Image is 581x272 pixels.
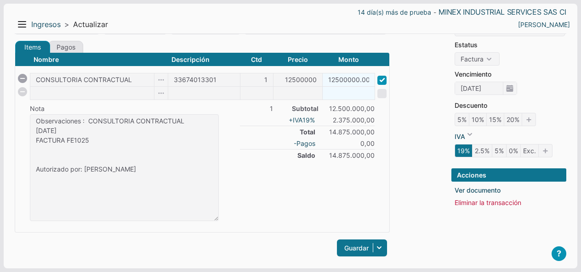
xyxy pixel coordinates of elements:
th: Monto [322,53,375,66]
th: Ctd [240,53,273,66]
td: 12.500.000,00 [322,100,375,114]
th: Descripción [168,53,240,66]
input: dd/mm/yyyy [455,82,503,94]
li: Descuento [455,100,566,110]
a: Ingresos [31,20,61,29]
span: > [64,20,69,29]
a: 14 día(s) más de prueba [358,7,431,17]
i: + [289,116,293,124]
a: Guardar [337,239,387,256]
td: Nota [30,100,168,114]
a: Ver documento [455,185,501,195]
i: 19% [455,144,473,157]
i: Exc. [520,144,539,157]
th: Subtotal [273,100,322,114]
span: 0,00 [320,139,375,148]
a: Items [15,41,50,53]
i: 15% [486,113,504,126]
a: ALEJANDRA RAMIREZ RAMIREZ [518,20,570,29]
th: Nombre [30,53,168,66]
i: 5% [492,144,507,157]
i: 5% [455,113,469,126]
span: - [433,10,436,15]
li: Vencimiento [455,69,566,79]
i: 2.5% [472,144,492,157]
i: 19% [302,116,317,124]
span: 14.875.000,00 [320,150,375,160]
span: Saldo [297,150,315,160]
a: -Pagos [294,139,315,148]
li: Estatus [455,40,566,50]
button: ? [552,246,566,261]
div: Acciones [451,168,566,182]
button: Menu [15,17,29,32]
a: IVA [455,130,474,141]
a: Eliminar la transacción [455,198,521,207]
span: Total [300,127,315,137]
th: Precio [273,53,322,66]
i: 20% [504,113,522,126]
td: 1 [240,100,273,114]
a: MINEX INDUSTRIAL SERVICES SAS CI [439,7,566,17]
a: Pagos [48,41,83,53]
textarea: Observaciones Términos de Pago: PAGO MENSUAL FIJO SEPTIEMBRE Elaborado por: [PERSON_NAME] Autoriz... [30,114,219,221]
a: IVA [289,115,317,125]
i: 10% [469,113,487,126]
span: Actualizar [73,20,108,29]
span: 2.375.000,00 [320,115,375,125]
i: 0% [506,144,521,157]
span: 14.875.000,00 [320,127,375,137]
